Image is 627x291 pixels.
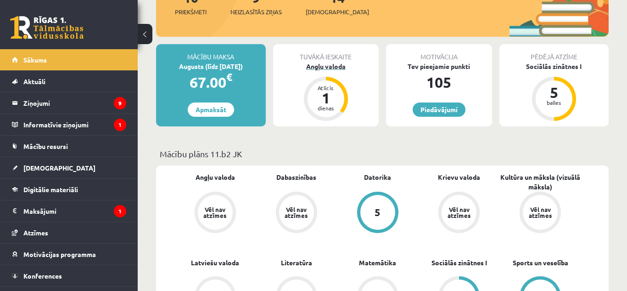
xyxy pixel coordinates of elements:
[12,200,126,222] a: Maksājumi1
[386,44,492,62] div: Motivācija
[276,172,316,182] a: Dabaszinības
[359,258,396,268] a: Matemātika
[337,192,418,235] a: 5
[12,244,126,265] a: Motivācijas programma
[312,91,340,105] div: 1
[10,16,84,39] a: Rīgas 1. Tālmācības vidusskola
[23,56,47,64] span: Sākums
[196,172,235,182] a: Angļu valoda
[12,222,126,243] a: Atzīmes
[527,206,553,218] div: Vēl nav atzīmes
[188,103,234,117] a: Apmaksāt
[312,105,340,111] div: dienas
[500,172,581,192] a: Kultūra un māksla (vizuālā māksla)
[284,206,309,218] div: Vēl nav atzīmes
[160,148,605,160] p: Mācību plāns 11.b2 JK
[114,97,126,109] i: 9
[12,71,126,92] a: Aktuāli
[12,157,126,178] a: [DEMOGRAPHIC_DATA]
[23,200,126,222] legend: Maksājumi
[23,228,48,237] span: Atzīmes
[499,62,609,122] a: Sociālās zinātnes I 5 balles
[114,205,126,217] i: 1
[23,250,96,258] span: Motivācijas programma
[12,179,126,200] a: Digitālie materiāli
[156,62,266,71] div: Augusts (līdz [DATE])
[419,192,500,235] a: Vēl nav atzīmes
[12,92,126,114] a: Ziņojumi9
[23,185,78,194] span: Digitālie materiāli
[364,172,391,182] a: Datorika
[226,70,232,84] span: €
[174,192,256,235] a: Vēl nav atzīmes
[23,77,45,86] span: Aktuāli
[230,7,282,17] span: Neizlasītās ziņas
[23,114,126,135] legend: Informatīvie ziņojumi
[446,206,472,218] div: Vēl nav atzīmes
[500,192,581,235] a: Vēl nav atzīmes
[23,272,62,280] span: Konferences
[156,71,266,93] div: 67.00
[431,258,487,268] a: Sociālās zinātnes I
[114,119,126,131] i: 1
[23,164,95,172] span: [DEMOGRAPHIC_DATA]
[306,7,369,17] span: [DEMOGRAPHIC_DATA]
[23,142,68,150] span: Mācību resursi
[273,62,379,71] div: Angļu valoda
[312,85,340,91] div: Atlicis
[438,172,480,182] a: Krievu valoda
[273,44,379,62] div: Tuvākā ieskaite
[256,192,337,235] a: Vēl nav atzīmes
[191,258,239,268] a: Latviešu valoda
[202,206,228,218] div: Vēl nav atzīmes
[12,49,126,70] a: Sākums
[386,71,492,93] div: 105
[23,92,126,114] legend: Ziņojumi
[499,62,609,71] div: Sociālās zinātnes I
[540,85,568,100] div: 5
[281,258,312,268] a: Literatūra
[12,136,126,157] a: Mācību resursi
[12,265,126,286] a: Konferences
[386,62,492,71] div: Tev pieejamie punkti
[175,7,207,17] span: Priekšmeti
[499,44,609,62] div: Pēdējā atzīme
[273,62,379,122] a: Angļu valoda Atlicis 1 dienas
[540,100,568,105] div: balles
[375,207,381,217] div: 5
[513,258,568,268] a: Sports un veselība
[12,114,126,135] a: Informatīvie ziņojumi1
[156,44,266,62] div: Mācību maksa
[413,103,465,117] a: Piedāvājumi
